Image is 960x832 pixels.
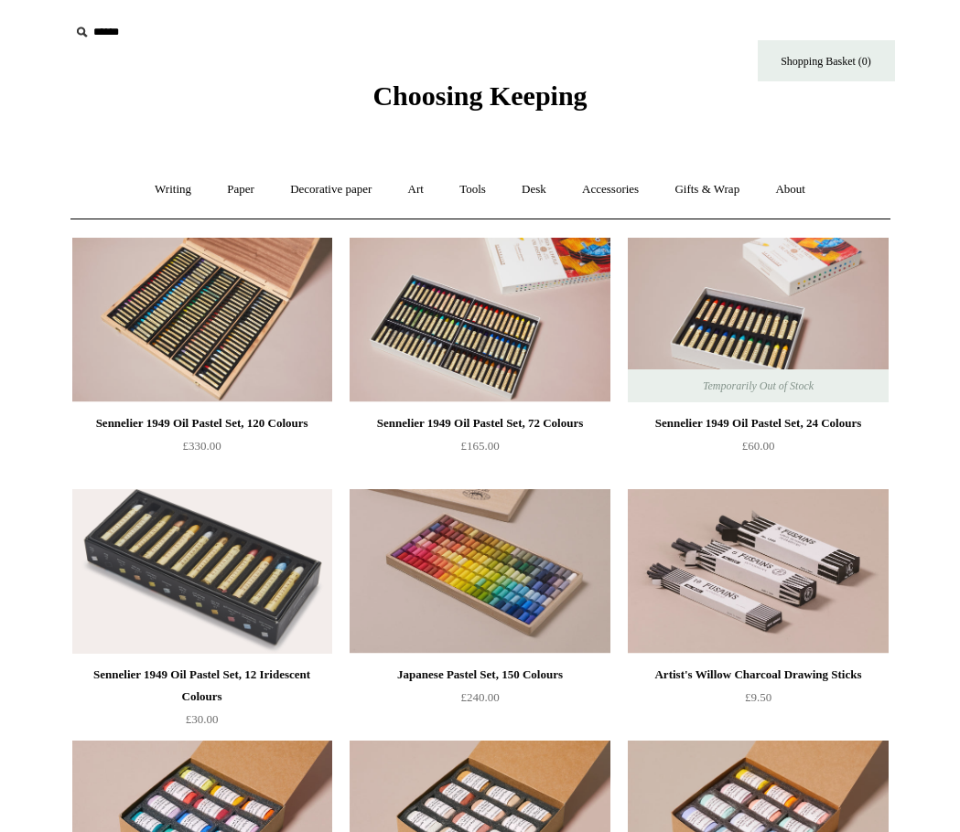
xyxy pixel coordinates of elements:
[372,80,587,111] span: Choosing Keeping
[628,238,888,402] a: Sennelier 1949 Oil Pastel Set, 24 Colours Sennelier 1949 Oil Pastel Set, 24 Colours Temporarily O...
[628,412,888,487] a: Sennelier 1949 Oil Pastel Set, 24 Colours £60.00
[505,165,563,214] a: Desk
[392,165,440,214] a: Art
[72,238,332,402] img: Sennelier 1949 Oil Pastel Set, 120 Colours
[350,664,609,739] a: Japanese Pastel Set, 150 Colours £240.00
[182,439,221,453] span: £330.00
[72,238,332,402] a: Sennelier 1949 Oil Pastel Set, 120 Colours Sennelier 1949 Oil Pastel Set, 120 Colours
[628,489,888,654] img: Artist's Willow Charcoal Drawing Sticks
[72,489,332,654] img: Sennelier 1949 Oil Pastel Set, 12 Iridescent Colours
[460,439,499,453] span: £165.00
[354,664,605,686] div: Japanese Pastel Set, 150 Colours
[350,489,609,654] img: Japanese Pastel Set, 150 Colours
[372,95,587,108] a: Choosing Keeping
[72,412,332,487] a: Sennelier 1949 Oil Pastel Set, 120 Colours £330.00
[759,165,822,214] a: About
[350,489,609,654] a: Japanese Pastel Set, 150 Colours Japanese Pastel Set, 150 Colours
[745,690,771,704] span: £9.50
[566,165,655,214] a: Accessories
[628,664,888,739] a: Artist's Willow Charcoal Drawing Sticks £9.50
[460,690,499,704] span: £240.00
[628,489,888,654] a: Artist's Willow Charcoal Drawing Sticks Artist's Willow Charcoal Drawing Sticks
[77,664,328,708] div: Sennelier 1949 Oil Pastel Set, 12 Iridescent Colours
[758,40,895,81] a: Shopping Basket (0)
[77,412,328,434] div: Sennelier 1949 Oil Pastel Set, 120 Colours
[443,165,502,214] a: Tools
[632,412,883,434] div: Sennelier 1949 Oil Pastel Set, 24 Colours
[72,489,332,654] a: Sennelier 1949 Oil Pastel Set, 12 Iridescent Colours Sennelier 1949 Oil Pastel Set, 12 Iridescent...
[354,412,605,434] div: Sennelier 1949 Oil Pastel Set, 72 Colours
[350,238,609,402] a: Sennelier 1949 Oil Pastel Set, 72 Colours Sennelier 1949 Oil Pastel Set, 72 Colours
[274,165,388,214] a: Decorative paper
[138,165,208,214] a: Writing
[186,712,219,726] span: £30.00
[658,165,756,214] a: Gifts & Wrap
[632,664,883,686] div: Artist's Willow Charcoal Drawing Sticks
[350,412,609,487] a: Sennelier 1949 Oil Pastel Set, 72 Colours £165.00
[350,238,609,402] img: Sennelier 1949 Oil Pastel Set, 72 Colours
[742,439,775,453] span: £60.00
[210,165,271,214] a: Paper
[72,664,332,739] a: Sennelier 1949 Oil Pastel Set, 12 Iridescent Colours £30.00
[628,238,888,402] img: Sennelier 1949 Oil Pastel Set, 24 Colours
[685,369,832,402] span: Temporarily Out of Stock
